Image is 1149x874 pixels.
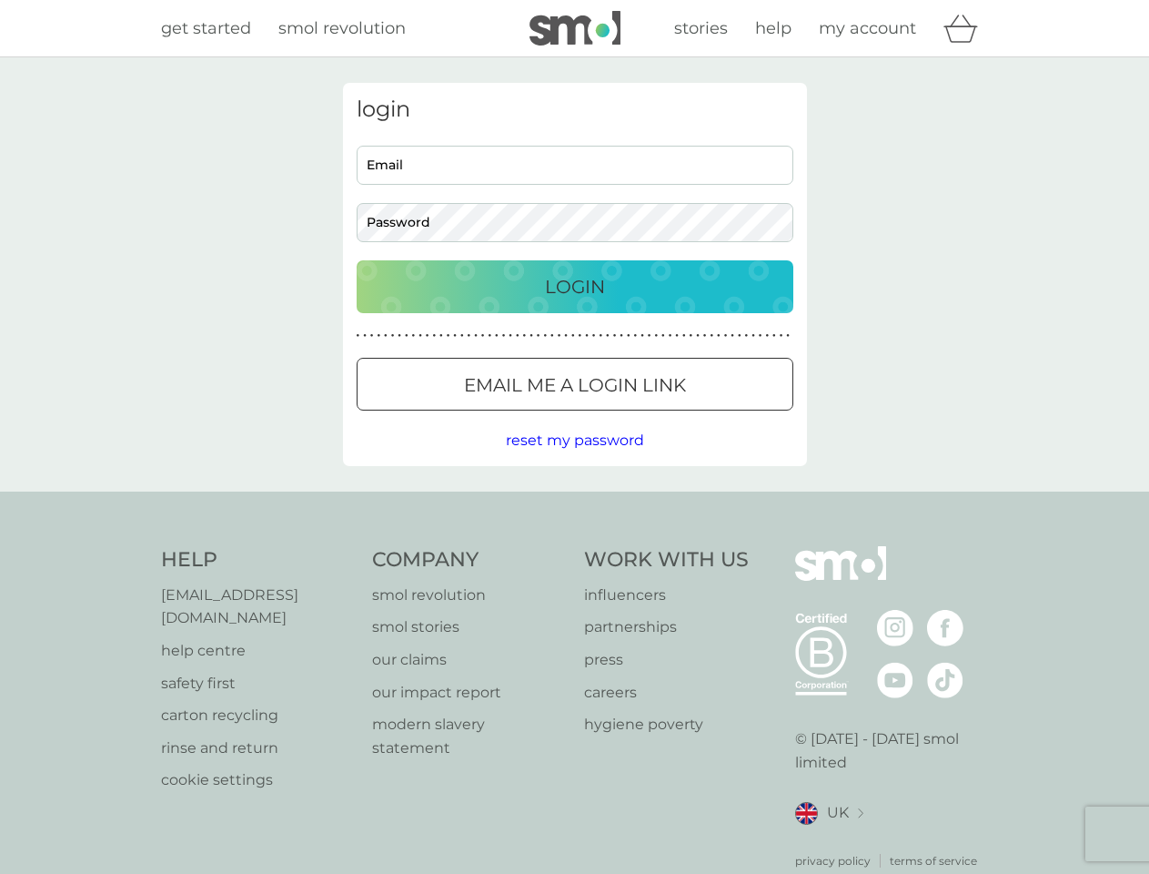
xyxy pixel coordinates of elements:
[654,331,658,340] p: ●
[529,11,620,46] img: smol
[426,331,429,340] p: ●
[717,331,721,340] p: ●
[558,331,561,340] p: ●
[751,331,755,340] p: ●
[927,610,963,646] img: visit the smol Facebook page
[506,429,644,452] button: reset my password
[613,331,617,340] p: ●
[795,852,871,869] a: privacy policy
[460,331,464,340] p: ●
[537,331,540,340] p: ●
[599,331,602,340] p: ●
[453,331,457,340] p: ●
[858,808,863,818] img: select a new location
[795,802,818,825] img: UK flag
[468,331,471,340] p: ●
[564,331,568,340] p: ●
[506,432,644,449] span: reset my password
[579,331,582,340] p: ●
[357,358,793,411] button: Email me a login link
[584,713,749,737] a: hygiene poverty
[690,331,693,340] p: ●
[495,331,499,340] p: ●
[161,768,355,792] a: cookie settings
[819,18,916,38] span: my account
[755,18,791,38] span: help
[372,615,566,639] a: smol stories
[674,15,728,42] a: stories
[509,331,512,340] p: ●
[620,331,623,340] p: ●
[372,584,566,607] a: smol revolution
[634,331,638,340] p: ●
[543,331,547,340] p: ●
[772,331,776,340] p: ●
[592,331,596,340] p: ●
[372,713,566,759] a: modern slavery statement
[447,331,450,340] p: ●
[161,704,355,727] a: carton recycling
[502,331,506,340] p: ●
[372,546,566,574] h4: Company
[731,331,734,340] p: ●
[661,331,665,340] p: ●
[418,331,422,340] p: ●
[584,681,749,705] a: careers
[161,672,355,696] a: safety first
[529,331,533,340] p: ●
[724,331,728,340] p: ●
[278,18,406,38] span: smol revolution
[795,546,886,608] img: smol
[161,639,355,663] a: help centre
[571,331,575,340] p: ●
[669,331,672,340] p: ●
[682,331,686,340] p: ●
[357,260,793,313] button: Login
[161,584,355,630] a: [EMAIL_ADDRESS][DOMAIN_NAME]
[584,546,749,574] h4: Work With Us
[398,331,401,340] p: ●
[363,331,367,340] p: ●
[161,737,355,760] a: rinse and return
[584,648,749,672] a: press
[640,331,644,340] p: ●
[372,681,566,705] a: our impact report
[481,331,485,340] p: ●
[474,331,478,340] p: ●
[372,648,566,672] a: our claims
[786,331,790,340] p: ●
[584,584,749,607] p: influencers
[161,15,251,42] a: get started
[877,662,913,698] img: visit the smol Youtube page
[696,331,700,340] p: ●
[584,615,749,639] a: partnerships
[516,331,519,340] p: ●
[391,331,395,340] p: ●
[606,331,610,340] p: ●
[545,272,605,301] p: Login
[412,331,416,340] p: ●
[432,331,436,340] p: ●
[278,15,406,42] a: smol revolution
[464,371,686,400] p: Email me a login link
[738,331,741,340] p: ●
[765,331,769,340] p: ●
[627,331,630,340] p: ●
[927,662,963,698] img: visit the smol Tiktok page
[439,331,443,340] p: ●
[550,331,554,340] p: ●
